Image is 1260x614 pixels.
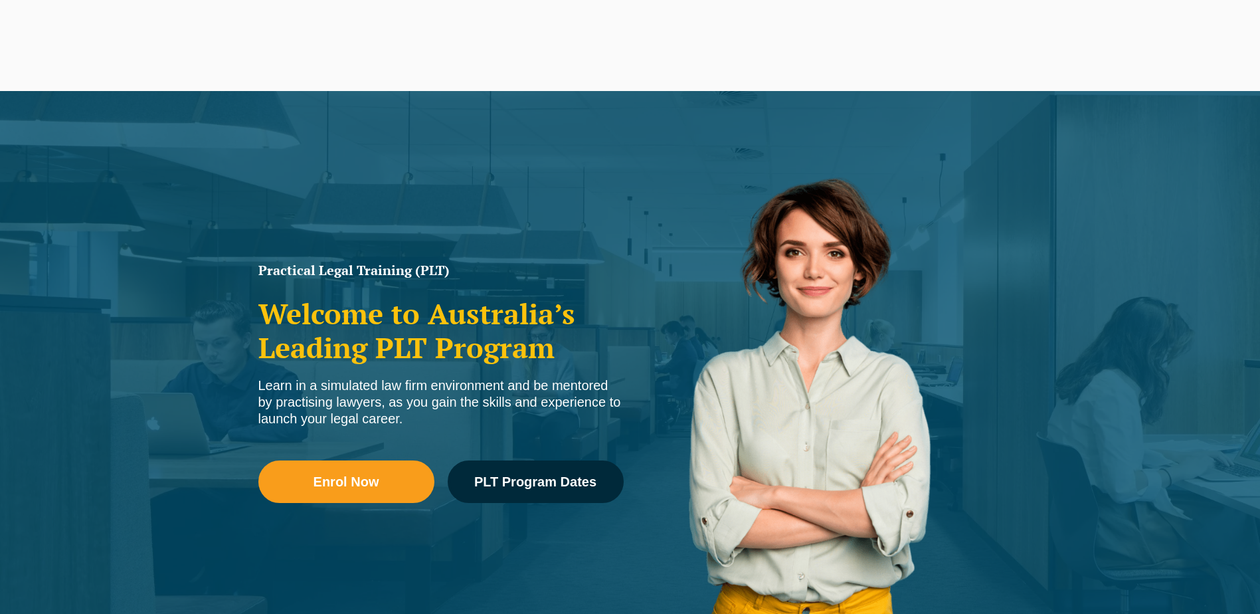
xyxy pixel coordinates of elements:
h2: Welcome to Australia’s Leading PLT Program [258,297,624,364]
span: Enrol Now [314,475,379,488]
div: Learn in a simulated law firm environment and be mentored by practising lawyers, as you gain the ... [258,377,624,427]
h1: Practical Legal Training (PLT) [258,264,624,277]
a: Enrol Now [258,460,434,503]
a: PLT Program Dates [448,460,624,503]
span: PLT Program Dates [474,475,596,488]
